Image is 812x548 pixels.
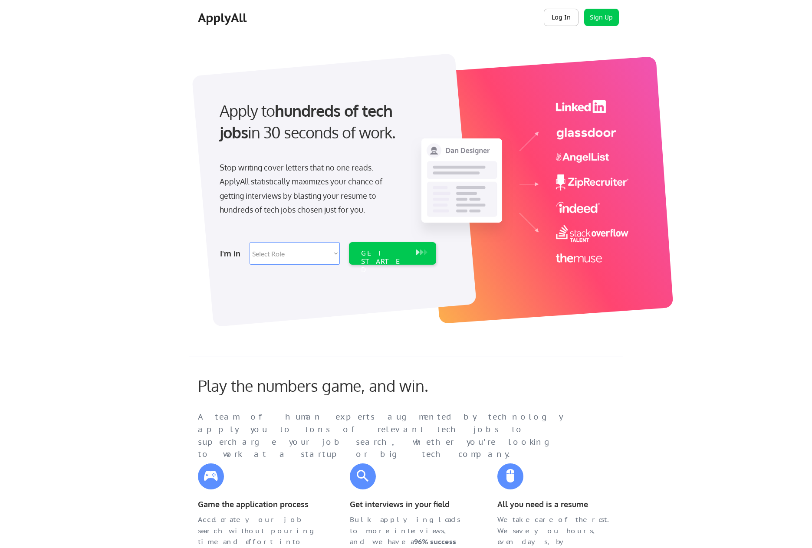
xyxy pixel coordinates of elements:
div: All you need is a resume [497,498,615,511]
div: I'm in [220,246,244,260]
div: A team of human experts augmented by technology apply you to tons of relevant tech jobs to superc... [198,411,580,461]
div: Apply to in 30 seconds of work. [220,100,433,144]
button: Log In [544,9,579,26]
div: Stop writing cover letters that no one reads. ApplyAll statistically maximizes your chance of get... [220,161,398,217]
div: GET STARTED [361,249,408,274]
strong: hundreds of tech jobs [220,101,396,142]
div: Get interviews in your field [350,498,467,511]
div: Play the numbers game, and win. [198,376,467,395]
div: Game the application process [198,498,315,511]
button: Sign Up [584,9,619,26]
div: ApplyAll [198,10,249,25]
